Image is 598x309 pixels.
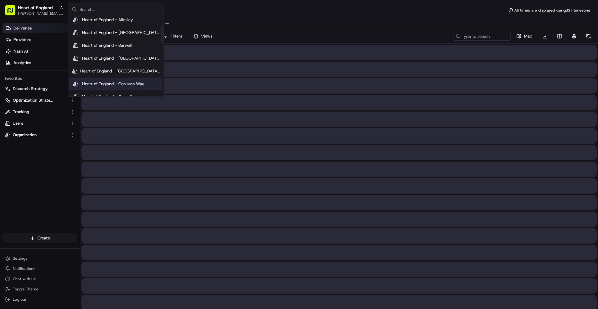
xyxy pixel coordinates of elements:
span: Heart of England - [GEOGRAPHIC_DATA] [82,55,160,61]
button: Organization [3,130,77,140]
span: Analytics [13,60,31,66]
input: Clear [17,41,106,48]
span: API Documentation [61,93,103,99]
button: Filters [160,32,185,41]
button: Dispatch Strategy [3,84,77,94]
span: Deliveries [13,25,32,31]
button: Create [3,233,77,243]
button: Start new chat [109,63,117,71]
a: Tracking [5,109,67,115]
a: Optimization Strategy [5,97,67,103]
button: Users [3,118,77,129]
button: Heart of England - Coniston Way[PERSON_NAME][EMAIL_ADDRESS][DOMAIN_NAME] [3,3,66,18]
span: Tracking [13,109,29,115]
span: Chat with us! [13,276,36,281]
button: Log out [3,295,77,304]
div: 💻 [54,94,59,99]
div: We're available if you need us! [22,68,81,73]
span: Map [524,33,532,39]
button: Toggle Theme [3,285,77,294]
a: Users [5,121,67,126]
span: Toggle Theme [13,287,38,292]
button: Map [513,32,535,41]
span: Views [201,33,212,39]
a: Providers [3,35,80,45]
span: Providers [13,37,31,43]
button: Settings [3,254,77,263]
span: Create [38,235,50,241]
a: Analytics [3,58,80,68]
span: Knowledge Base [13,93,49,99]
span: Filters [171,33,182,39]
span: Heart of England - [GEOGRAPHIC_DATA] / [GEOGRAPHIC_DATA] [80,68,160,74]
span: Organization [13,132,37,138]
span: Heart of England - Coniston Way [82,81,144,87]
button: Optimization Strategy [3,95,77,105]
a: Dispatch Strategy [5,86,67,92]
div: Favorites [3,73,77,84]
span: Heart of England - Allesley [82,17,133,23]
a: Nash AI [3,46,80,56]
span: Log out [13,297,26,302]
span: Users [13,121,23,126]
button: Tracking [3,107,77,117]
a: 💻API Documentation [52,90,105,102]
span: Heart of England - [GEOGRAPHIC_DATA] [82,30,160,36]
a: Powered byPylon [45,108,78,113]
p: Welcome 👋 [6,26,117,36]
input: Type to search [453,32,511,41]
button: Heart of England - Coniston Way [18,4,57,11]
span: Notifications [13,266,35,271]
button: Views [190,32,215,41]
span: Heart of England - Barwell [82,43,132,48]
span: Settings [13,256,27,261]
div: Suggestions [68,16,164,96]
span: All times are displayed using BST timezone [514,8,590,13]
a: Deliveries [3,23,80,33]
button: [PERSON_NAME][EMAIL_ADDRESS][DOMAIN_NAME] [18,11,64,16]
button: Notifications [3,264,77,273]
div: Start new chat [22,61,105,68]
div: 📗 [6,94,12,99]
span: Pylon [64,109,78,113]
span: Heart of England - Cross Keys [82,94,139,100]
span: Optimization Strategy [13,97,53,103]
span: Dispatch Strategy [13,86,48,92]
button: Refresh [584,32,593,41]
img: Nash [6,6,19,19]
span: Nash AI [13,48,28,54]
input: Search... [80,3,160,16]
img: 1736555255976-a54dd68f-1ca7-489b-9aae-adbdc363a1c4 [6,61,18,73]
a: 📗Knowledge Base [4,90,52,102]
button: Chat with us! [3,274,77,283]
a: Organization [5,132,67,138]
